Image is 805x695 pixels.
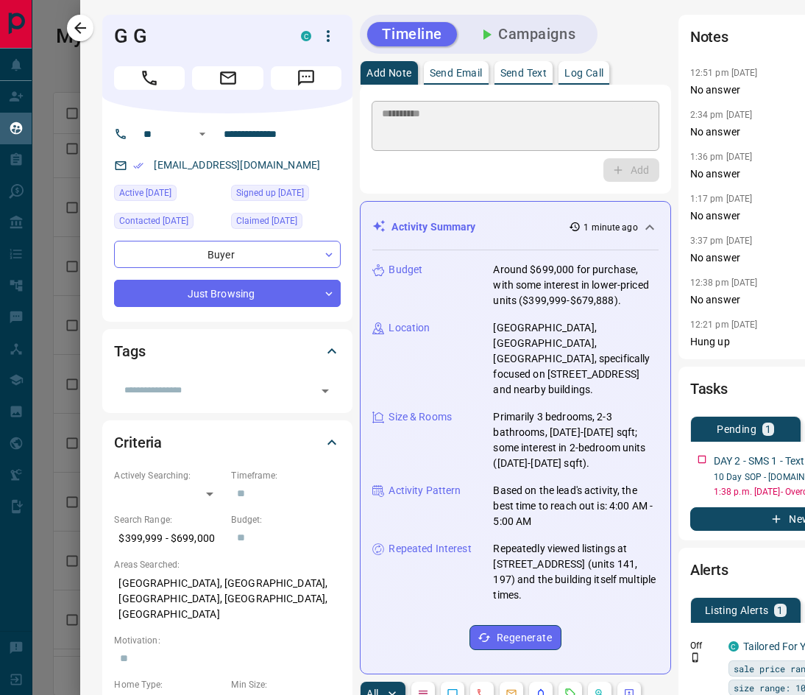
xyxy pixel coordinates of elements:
[366,68,411,78] p: Add Note
[114,24,279,48] h1: G G
[114,213,224,233] div: Fri Oct 10 2025
[231,678,341,691] p: Min Size:
[114,469,224,482] p: Actively Searching:
[119,214,188,228] span: Contacted [DATE]
[367,22,457,46] button: Timeline
[493,262,658,308] p: Around $699,000 for purchase, with some interest in lower-priced units ($399,999-$679,888).
[114,571,341,627] p: [GEOGRAPHIC_DATA], [GEOGRAPHIC_DATA], [GEOGRAPHIC_DATA], [GEOGRAPHIC_DATA], [GEOGRAPHIC_DATA]
[389,541,471,557] p: Repeated Interest
[114,634,341,647] p: Motivation:
[231,513,341,526] p: Budget:
[690,25,728,49] h2: Notes
[690,639,720,652] p: Off
[119,186,171,200] span: Active [DATE]
[114,526,224,551] p: $399,999 - $699,000
[728,641,739,652] div: condos.ca
[389,409,452,425] p: Size & Rooms
[690,194,753,204] p: 1:17 pm [DATE]
[493,541,658,603] p: Repeatedly viewed listings at [STREET_ADDRESS] (units 141, 197) and the building itself multiple ...
[690,278,758,288] p: 12:38 pm [DATE]
[194,125,211,143] button: Open
[114,280,341,307] div: Just Browsing
[114,339,145,363] h2: Tags
[301,31,311,41] div: condos.ca
[777,605,783,615] p: 1
[133,160,143,171] svg: Email Verified
[114,558,341,571] p: Areas Searched:
[690,558,728,582] h2: Alerts
[765,424,771,434] p: 1
[236,214,297,228] span: Claimed [DATE]
[500,68,547,78] p: Send Text
[231,469,341,482] p: Timeframe:
[690,320,758,330] p: 12:21 pm [DATE]
[114,513,224,526] p: Search Range:
[584,221,637,234] p: 1 minute ago
[690,377,728,401] h2: Tasks
[690,236,753,246] p: 3:37 pm [DATE]
[114,66,185,90] span: Call
[714,454,805,469] p: DAY 2 - SMS 1 - Text
[271,66,341,90] span: Message
[493,320,658,398] p: [GEOGRAPHIC_DATA], [GEOGRAPHIC_DATA], [GEOGRAPHIC_DATA], specifically focused on [STREET_ADDRESS]...
[690,68,758,78] p: 12:51 pm [DATE]
[315,381,336,401] button: Open
[430,68,483,78] p: Send Email
[114,425,341,460] div: Criteria
[690,152,753,162] p: 1:36 pm [DATE]
[114,334,341,369] div: Tags
[114,678,224,691] p: Home Type:
[114,241,341,268] div: Buyer
[231,213,341,233] div: Sun Aug 10 2025
[389,262,422,278] p: Budget
[463,22,590,46] button: Campaigns
[114,185,224,205] div: Fri Oct 10 2025
[469,625,561,650] button: Regenerate
[372,214,658,241] div: Activity Summary1 minute ago
[154,159,320,171] a: [EMAIL_ADDRESS][DOMAIN_NAME]
[717,424,756,434] p: Pending
[231,185,341,205] div: Fri Nov 26 2021
[493,409,658,471] p: Primarily 3 bedrooms, 2-3 bathrooms, [DATE]-[DATE] sqft; some interest in 2-bedroom units ([DATE]...
[389,320,430,336] p: Location
[493,483,658,529] p: Based on the lead's activity, the best time to reach out is: 4:00 AM - 5:00 AM
[705,605,769,615] p: Listing Alerts
[391,219,475,235] p: Activity Summary
[236,186,304,200] span: Signed up [DATE]
[690,110,753,120] p: 2:34 pm [DATE]
[192,66,263,90] span: Email
[114,431,162,454] h2: Criteria
[690,652,701,663] svg: Push Notification Only
[389,483,461,498] p: Activity Pattern
[564,68,603,78] p: Log Call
